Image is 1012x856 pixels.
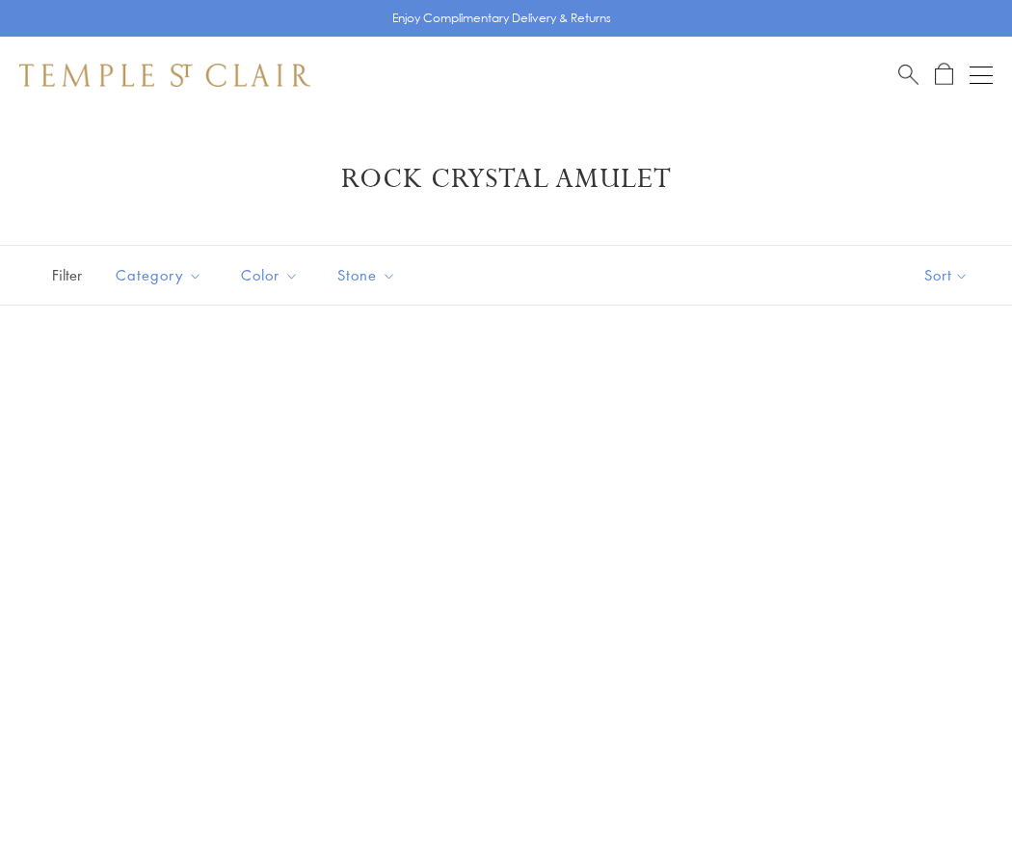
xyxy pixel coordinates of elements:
[328,263,411,287] span: Stone
[231,263,313,287] span: Color
[881,246,1012,305] button: Show sort by
[19,64,310,87] img: Temple St. Clair
[898,63,919,87] a: Search
[101,254,217,297] button: Category
[935,63,953,87] a: Open Shopping Bag
[392,9,611,28] p: Enjoy Complimentary Delivery & Returns
[323,254,411,297] button: Stone
[48,162,964,197] h1: Rock Crystal Amulet
[970,64,993,87] button: Open navigation
[106,263,217,287] span: Category
[226,254,313,297] button: Color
